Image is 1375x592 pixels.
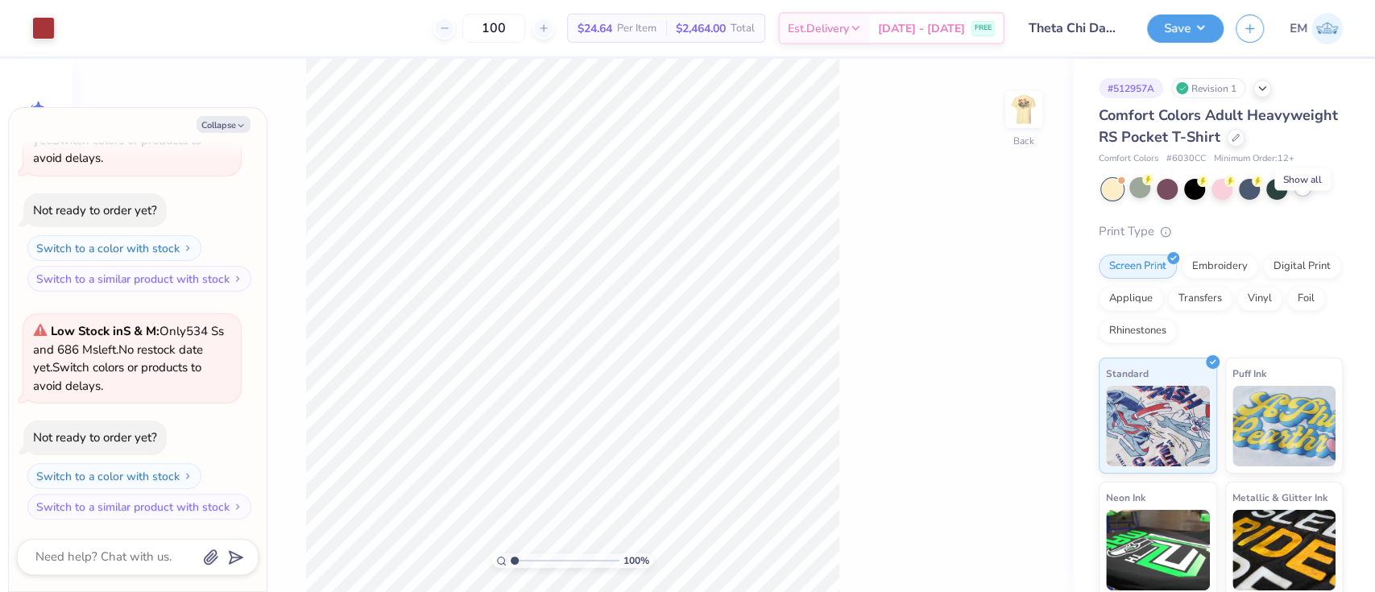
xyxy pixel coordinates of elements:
button: Switch to a color with stock [27,235,201,261]
img: Switch to a color with stock [183,471,193,481]
span: $2,464.00 [676,20,726,37]
span: 100 % [623,553,649,568]
span: Total [731,20,755,37]
img: Standard [1106,386,1210,466]
div: Rhinestones [1099,319,1177,343]
div: Transfers [1168,287,1232,311]
button: Switch to a color with stock [27,463,201,489]
div: Back [1013,134,1034,148]
button: Switch to a similar product with stock [27,266,251,292]
strong: Low Stock in S & M : [51,323,159,339]
span: FREE [975,23,992,34]
div: Foil [1287,287,1325,311]
img: Switch to a similar product with stock [233,502,242,511]
img: Switch to a color with stock [183,243,193,253]
button: Switch to a similar product with stock [27,494,251,520]
input: Untitled Design [1017,12,1135,44]
img: Puff Ink [1232,386,1336,466]
input: – – [462,14,525,43]
div: Not ready to order yet? [33,429,157,445]
span: Standard [1106,365,1149,382]
img: Metallic & Glitter Ink [1232,510,1336,590]
img: Back [1008,93,1040,126]
span: Comfort Colors Adult Heavyweight RS Pocket T-Shirt [1099,106,1338,147]
img: Neon Ink [1106,510,1210,590]
div: # 512957A [1099,78,1163,98]
div: Print Type [1099,222,1343,241]
div: Show all [1274,168,1331,191]
div: Screen Print [1099,255,1177,279]
span: Metallic & Glitter Ink [1232,489,1327,506]
div: Not ready to order yet? [33,202,157,218]
span: Minimum Order: 12 + [1214,152,1294,166]
span: Per Item [617,20,656,37]
span: $24.64 [578,20,612,37]
span: Est. Delivery [788,20,849,37]
div: Applique [1099,287,1163,311]
span: Comfort Colors [1099,152,1158,166]
span: Neon Ink [1106,489,1145,506]
span: EM [1290,19,1307,38]
a: EM [1290,13,1343,44]
span: Puff Ink [1232,365,1266,382]
span: Only 534 Ss and 686 Ms left. Switch colors or products to avoid delays. [33,323,224,394]
span: [DATE] - [DATE] [878,20,965,37]
img: Switch to a similar product with stock [233,274,242,284]
img: Emily Mcclelland [1311,13,1343,44]
span: No restock date yet. [33,342,203,376]
button: Save [1147,14,1224,43]
div: Digital Print [1263,255,1341,279]
button: Collapse [197,116,251,133]
span: No restock date yet. [33,114,203,148]
div: Vinyl [1237,287,1282,311]
span: # 6030CC [1166,152,1206,166]
div: Revision 1 [1171,78,1245,98]
div: Embroidery [1182,255,1258,279]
